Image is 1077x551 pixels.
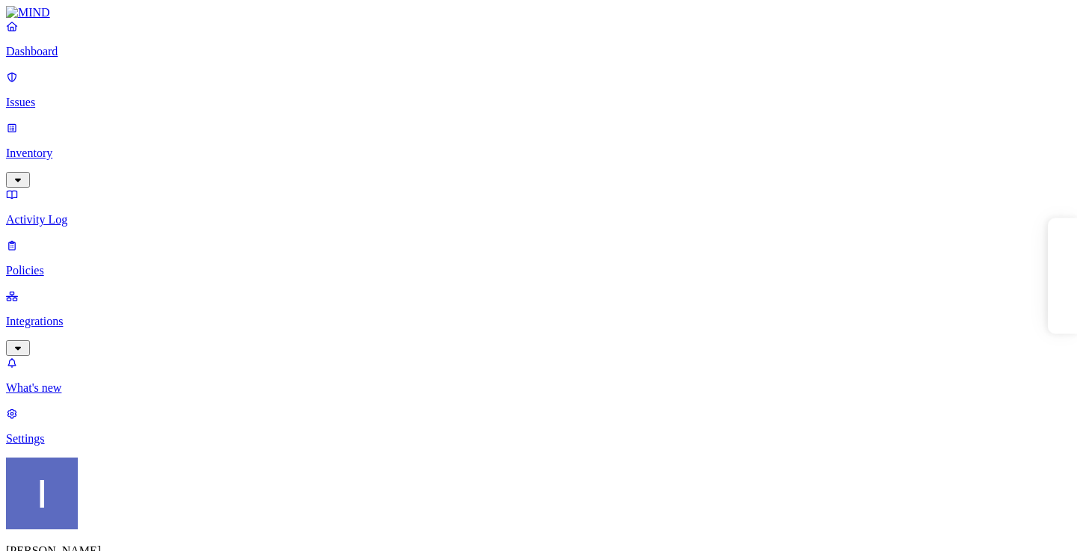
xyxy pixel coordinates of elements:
[6,381,1071,395] p: What's new
[6,19,1071,58] a: Dashboard
[6,121,1071,185] a: Inventory
[6,432,1071,446] p: Settings
[6,238,1071,277] a: Policies
[6,6,50,19] img: MIND
[6,96,1071,109] p: Issues
[6,45,1071,58] p: Dashboard
[6,289,1071,354] a: Integrations
[6,188,1071,227] a: Activity Log
[6,356,1071,395] a: What's new
[6,264,1071,277] p: Policies
[6,458,78,529] img: Itai Schwartz
[6,70,1071,109] a: Issues
[6,407,1071,446] a: Settings
[6,147,1071,160] p: Inventory
[6,6,1071,19] a: MIND
[6,213,1071,227] p: Activity Log
[6,315,1071,328] p: Integrations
